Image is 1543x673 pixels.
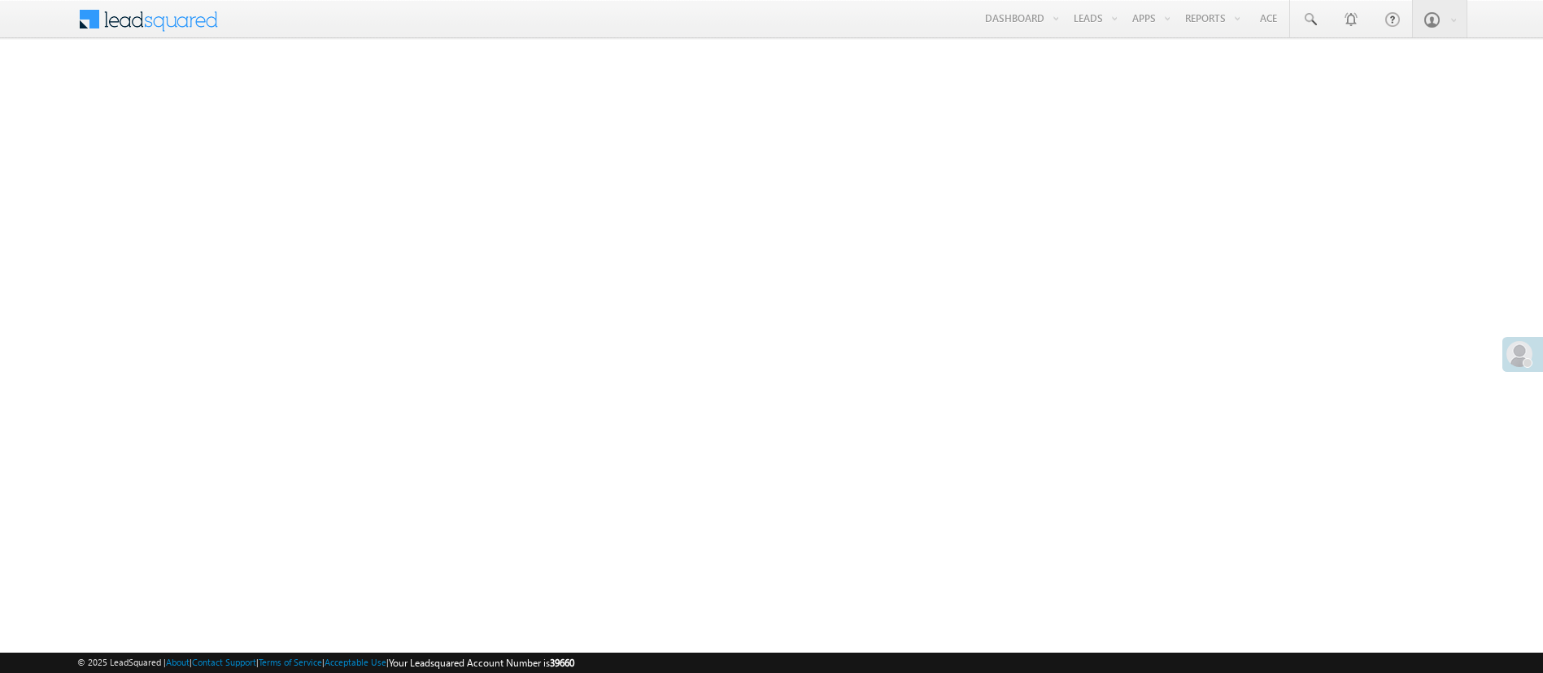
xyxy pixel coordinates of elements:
[77,655,574,671] span: © 2025 LeadSquared | | | | |
[550,657,574,669] span: 39660
[389,657,574,669] span: Your Leadsquared Account Number is
[192,657,256,667] a: Contact Support
[325,657,386,667] a: Acceptable Use
[166,657,190,667] a: About
[259,657,322,667] a: Terms of Service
